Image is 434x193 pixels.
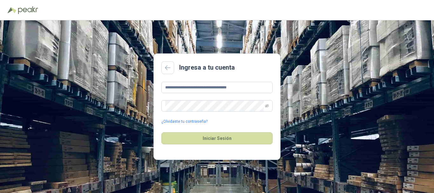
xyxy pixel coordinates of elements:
h2: Ingresa a tu cuenta [179,63,235,72]
a: ¿Olvidaste tu contraseña? [161,119,207,125]
img: Logo [8,7,17,13]
img: Peakr [18,6,38,14]
span: eye-invisible [265,104,269,108]
button: Iniciar Sesión [161,132,273,144]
